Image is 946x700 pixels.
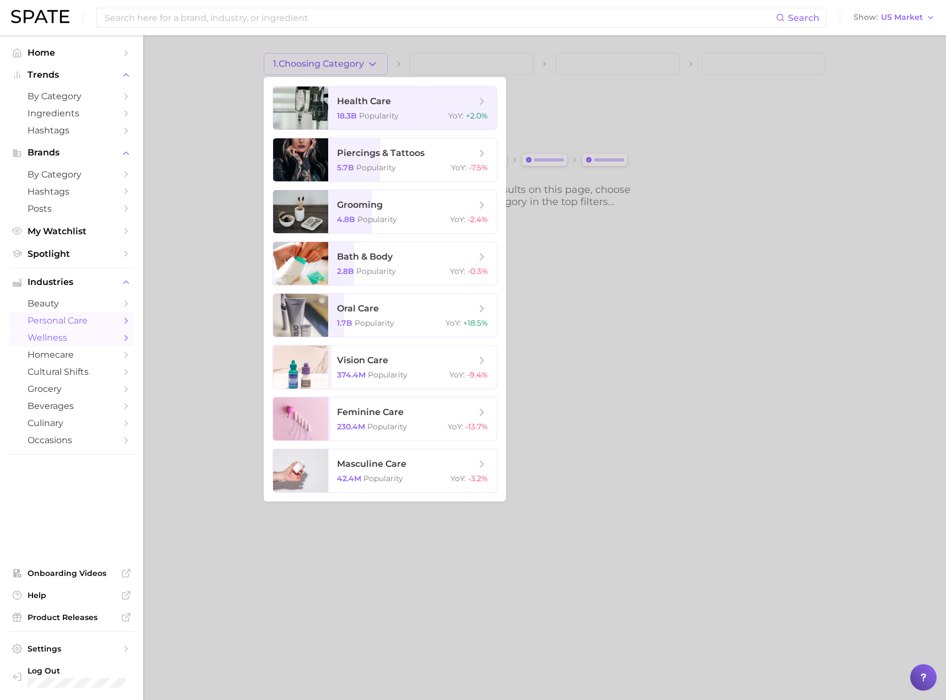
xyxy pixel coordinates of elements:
a: culinary [9,414,134,432]
span: Popularity [359,111,399,121]
span: Popularity [357,214,397,224]
span: health care [337,96,391,106]
span: +2.0% [466,111,488,121]
span: personal care [28,315,116,326]
span: piercings & tattoos [337,148,425,158]
span: masculine care [337,459,406,469]
span: Popularity [367,422,407,432]
img: SPATE [11,10,69,23]
span: -13.7% [465,422,488,432]
span: Posts [28,203,116,214]
span: 374.4m [337,370,366,380]
span: +18.5% [463,318,488,328]
span: 4.8b [337,214,355,224]
span: Hashtags [28,125,116,136]
span: Popularity [356,266,396,276]
span: 2.8b [337,266,354,276]
span: YoY : [449,370,465,380]
span: beauty [28,298,116,309]
a: Log out. Currently logged in with e-mail marwat@spate.nyc. [9,663,134,691]
span: by Category [28,91,116,101]
a: Help [9,587,134,604]
span: 5.7b [337,163,354,173]
a: grocery [9,380,134,397]
span: My Watchlist [28,226,116,236]
a: Posts [9,200,134,217]
button: ShowUS Market [851,10,938,25]
span: bath & body [337,251,393,262]
span: Spotlight [28,249,116,259]
ul: 1.Choosing Category [264,77,506,502]
a: wellness [9,329,134,346]
span: Popularity [356,163,396,173]
span: Popularity [368,370,407,380]
a: by Category [9,88,134,105]
span: by Category [28,169,116,180]
span: Settings [28,644,116,654]
span: YoY : [448,111,464,121]
span: Brands [28,148,116,158]
span: Product Releases [28,612,116,622]
span: homecare [28,349,116,360]
span: Search [788,13,819,23]
span: -7.5% [469,163,488,173]
a: Settings [9,640,134,657]
span: cultural shifts [28,367,116,377]
span: Show [853,14,878,20]
span: feminine care [337,407,404,417]
span: 42.4m [337,473,361,483]
a: My Watchlist [9,223,134,240]
span: Trends [28,70,116,80]
a: Home [9,44,134,61]
span: -3.2% [468,473,488,483]
span: Popularity [355,318,394,328]
a: Ingredients [9,105,134,122]
span: culinary [28,418,116,428]
span: beverages [28,401,116,411]
button: Industries [9,274,134,290]
span: Industries [28,277,116,287]
a: Hashtags [9,183,134,200]
span: -0.3% [467,266,488,276]
a: beverages [9,397,134,414]
span: YoY : [448,422,463,432]
span: Help [28,590,116,600]
a: Spotlight [9,245,134,262]
a: Hashtags [9,122,134,139]
span: grooming [337,200,383,210]
span: 230.4m [337,422,365,432]
span: Onboarding Videos [28,568,116,578]
a: beauty [9,295,134,312]
span: occasions [28,435,116,445]
span: 1.7b [337,318,352,328]
span: grocery [28,384,116,394]
span: YoY : [445,318,461,328]
span: wellness [28,332,116,343]
input: Search here for a brand, industry, or ingredient [104,8,776,27]
span: YoY : [450,266,465,276]
span: Log Out [28,666,126,676]
span: Ingredients [28,108,116,119]
a: occasions [9,432,134,449]
a: Product Releases [9,609,134,626]
span: vision care [337,355,388,365]
span: Home [28,47,116,58]
a: cultural shifts [9,363,134,380]
a: by Category [9,166,134,183]
a: Onboarding Videos [9,565,134,581]
a: personal care [9,312,134,329]
span: 18.3b [337,111,357,121]
button: Brands [9,144,134,161]
span: US Market [881,14,923,20]
a: homecare [9,346,134,363]
span: YoY : [450,473,466,483]
span: Popularity [363,473,403,483]
button: Trends [9,67,134,83]
span: YoY : [450,214,465,224]
span: YoY : [451,163,466,173]
span: Hashtags [28,186,116,197]
span: -9.4% [467,370,488,380]
span: oral care [337,303,379,314]
span: -2.4% [467,214,488,224]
